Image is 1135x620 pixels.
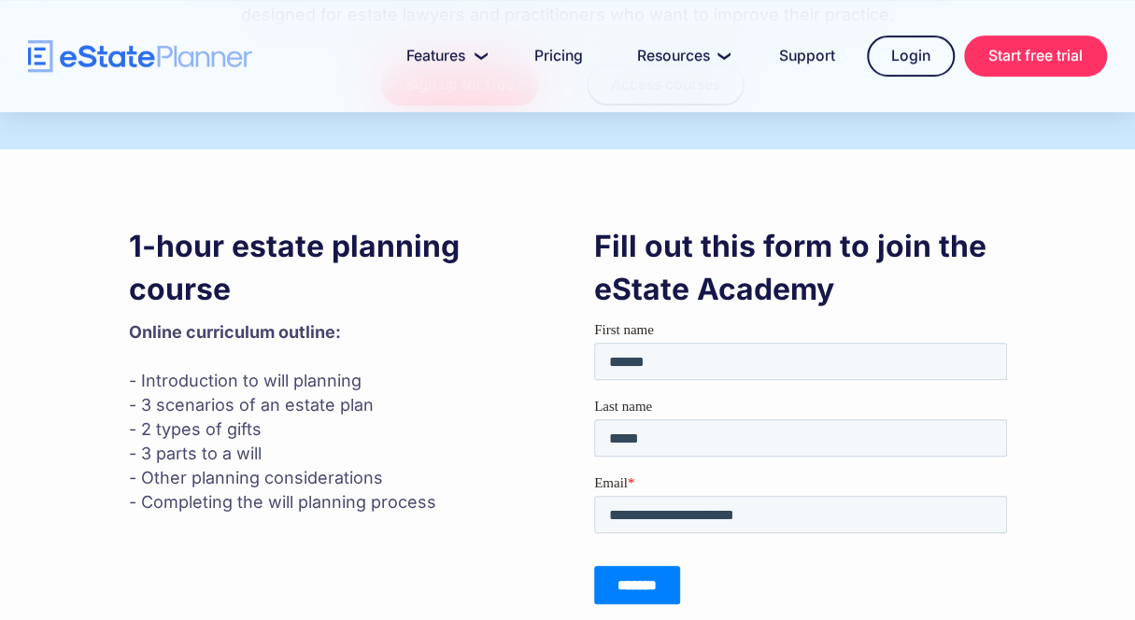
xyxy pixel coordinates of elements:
strong: Online curriculum outline: ‍ [129,322,341,342]
a: home [28,40,252,73]
p: - Introduction to will planning - 3 scenarios of an estate plan - 2 types of gifts - 3 parts to a... [129,320,542,514]
a: Features [384,37,503,75]
h3: 1-hour estate planning course [129,225,542,311]
h3: Fill out this form to join the eState Academy [594,225,1007,311]
a: Start free trial [964,35,1107,77]
a: Pricing [512,37,605,75]
a: Support [757,37,858,75]
a: Resources [615,37,747,75]
a: Login [867,35,955,77]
